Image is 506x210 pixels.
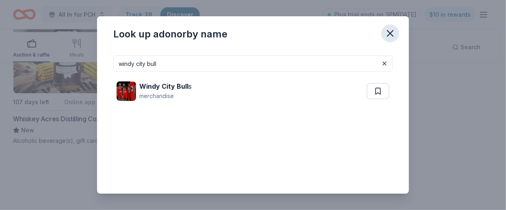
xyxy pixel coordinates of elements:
[139,82,188,90] strong: Windy City Bull
[117,81,136,101] img: Image for Windy City Bulls
[139,91,192,101] div: merchandise
[139,81,192,91] div: s
[113,28,227,41] div: Look up a donor by name
[113,55,393,72] input: Search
